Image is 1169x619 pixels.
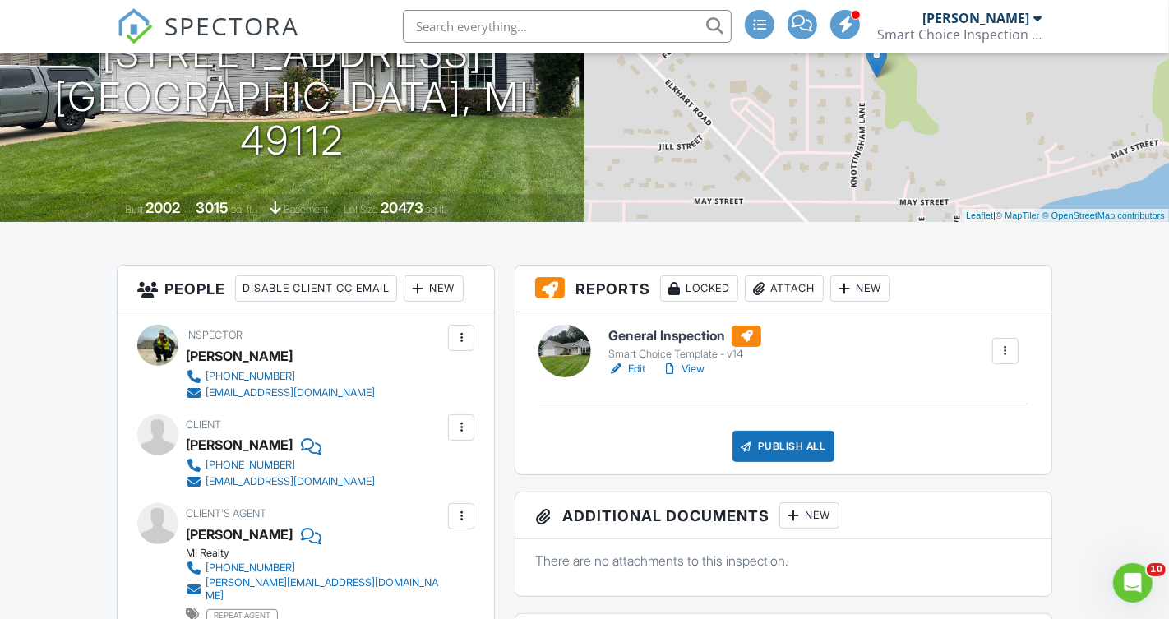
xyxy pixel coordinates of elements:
div: Attach [745,275,824,302]
span: Inspector [186,329,243,341]
a: Leaflet [966,210,993,220]
h3: Additional Documents [515,492,1051,539]
span: Built [125,203,143,215]
a: View [662,361,705,377]
div: [PHONE_NUMBER] [206,561,295,575]
div: New [779,502,839,529]
span: Lot Size [344,203,378,215]
div: Smart Choice Template - v14 [608,348,761,361]
iframe: Intercom live chat [1113,563,1153,603]
div: [PERSON_NAME] [186,344,293,368]
a: [EMAIL_ADDRESS][DOMAIN_NAME] [186,473,375,490]
a: © MapTiler [996,210,1040,220]
div: 20473 [381,199,423,216]
div: New [404,275,464,302]
h3: Reports [515,266,1051,312]
div: Smart Choice Inspection Company [877,26,1042,43]
span: Client [186,418,221,431]
div: [PERSON_NAME] [186,432,293,457]
div: [PHONE_NUMBER] [206,459,295,472]
a: [PHONE_NUMBER] [186,368,375,385]
div: [PERSON_NAME] [922,10,1029,26]
a: © OpenStreetMap contributors [1042,210,1165,220]
a: [EMAIL_ADDRESS][DOMAIN_NAME] [186,385,375,401]
a: General Inspection Smart Choice Template - v14 [608,326,761,362]
div: New [830,275,890,302]
h1: [STREET_ADDRESS] [GEOGRAPHIC_DATA], MI 49112 [26,32,558,162]
div: [PERSON_NAME][EMAIL_ADDRESS][DOMAIN_NAME] [206,576,444,603]
input: Search everything... [403,10,732,43]
span: sq.ft. [426,203,446,215]
span: Client's Agent [186,507,266,520]
div: Publish All [732,431,835,462]
a: [PHONE_NUMBER] [186,457,375,473]
a: [PERSON_NAME] [186,522,293,547]
img: The Best Home Inspection Software - Spectora [117,8,153,44]
a: [PHONE_NUMBER] [186,560,444,576]
div: Locked [660,275,738,302]
div: [EMAIL_ADDRESS][DOMAIN_NAME] [206,386,375,400]
a: [PERSON_NAME][EMAIL_ADDRESS][DOMAIN_NAME] [186,576,444,603]
h3: People [118,266,494,312]
div: MI Realty [186,547,457,560]
span: sq. ft. [231,203,254,215]
span: SPECTORA [164,8,299,43]
h6: General Inspection [608,326,761,347]
div: | [962,209,1169,223]
div: [EMAIL_ADDRESS][DOMAIN_NAME] [206,475,375,488]
a: Edit [608,361,645,377]
div: 3015 [196,199,229,216]
a: SPECTORA [117,22,299,57]
span: basement [284,203,328,215]
div: Disable Client CC Email [235,275,397,302]
p: There are no attachments to this inspection. [535,552,1032,570]
span: 10 [1147,563,1166,576]
div: 2002 [146,199,180,216]
div: [PHONE_NUMBER] [206,370,295,383]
